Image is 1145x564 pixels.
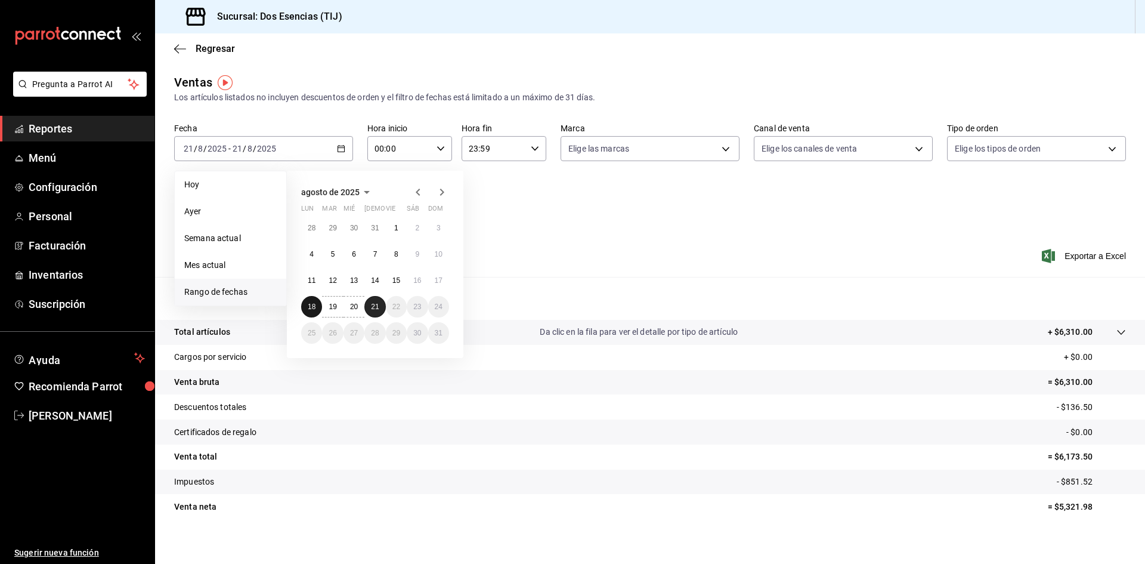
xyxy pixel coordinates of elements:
abbr: 20 de agosto de 2025 [350,303,358,311]
p: Venta total [174,451,217,463]
abbr: 31 de julio de 2025 [371,224,379,232]
input: -- [183,144,194,153]
button: 25 de agosto de 2025 [301,322,322,344]
button: 24 de agosto de 2025 [428,296,449,318]
button: 11 de agosto de 2025 [301,270,322,291]
label: Hora fin [462,124,546,132]
abbr: 13 de agosto de 2025 [350,276,358,285]
span: / [203,144,207,153]
abbr: 25 de agosto de 2025 [308,329,315,337]
span: Elige los canales de venta [762,143,857,155]
span: Suscripción [29,296,145,312]
button: 4 de agosto de 2025 [301,244,322,265]
a: Pregunta a Parrot AI [8,87,147,99]
input: -- [197,144,203,153]
span: Inventarios [29,267,145,283]
button: 13 de agosto de 2025 [343,270,364,291]
p: Impuestos [174,476,214,488]
button: open_drawer_menu [131,31,141,41]
button: 14 de agosto de 2025 [364,270,385,291]
span: / [253,144,256,153]
abbr: 24 de agosto de 2025 [435,303,442,311]
button: 23 de agosto de 2025 [407,296,428,318]
abbr: miércoles [343,205,355,217]
abbr: 31 de agosto de 2025 [435,329,442,337]
abbr: 21 de agosto de 2025 [371,303,379,311]
abbr: 19 de agosto de 2025 [329,303,336,311]
span: Mes actual [184,259,277,272]
button: 5 de agosto de 2025 [322,244,343,265]
abbr: 27 de agosto de 2025 [350,329,358,337]
button: 28 de julio de 2025 [301,217,322,239]
abbr: 4 de agosto de 2025 [310,250,314,258]
span: Sugerir nueva función [14,547,145,559]
button: 9 de agosto de 2025 [407,244,428,265]
button: 10 de agosto de 2025 [428,244,449,265]
div: Ventas [174,73,212,91]
span: Elige los tipos de orden [955,143,1041,155]
p: + $6,310.00 [1048,326,1093,338]
label: Fecha [174,124,353,132]
label: Hora inicio [367,124,452,132]
span: agosto de 2025 [301,187,360,197]
span: Rango de fechas [184,286,277,298]
button: Regresar [174,43,235,54]
button: agosto de 2025 [301,185,374,199]
label: Marca [561,124,739,132]
button: 8 de agosto de 2025 [386,244,407,265]
button: 2 de agosto de 2025 [407,217,428,239]
span: Facturación [29,238,145,254]
abbr: viernes [386,205,395,217]
span: Ayuda [29,351,129,365]
abbr: sábado [407,205,419,217]
abbr: 1 de agosto de 2025 [394,224,398,232]
p: = $5,321.98 [1048,501,1126,513]
input: -- [247,144,253,153]
span: Semana actual [184,232,277,245]
p: = $6,173.50 [1048,451,1126,463]
abbr: 30 de julio de 2025 [350,224,358,232]
button: Pregunta a Parrot AI [13,72,147,97]
button: 20 de agosto de 2025 [343,296,364,318]
abbr: 7 de agosto de 2025 [373,250,377,258]
abbr: 5 de agosto de 2025 [331,250,335,258]
span: - [228,144,231,153]
p: Cargos por servicio [174,351,247,363]
button: 3 de agosto de 2025 [428,217,449,239]
label: Tipo de orden [947,124,1126,132]
span: Regresar [196,43,235,54]
button: 29 de julio de 2025 [322,217,343,239]
button: 30 de julio de 2025 [343,217,364,239]
abbr: 29 de julio de 2025 [329,224,336,232]
button: 27 de agosto de 2025 [343,322,364,344]
button: 31 de agosto de 2025 [428,322,449,344]
button: 28 de agosto de 2025 [364,322,385,344]
p: - $0.00 [1066,426,1126,439]
button: 22 de agosto de 2025 [386,296,407,318]
abbr: 8 de agosto de 2025 [394,250,398,258]
abbr: 14 de agosto de 2025 [371,276,379,285]
input: -- [232,144,243,153]
span: Exportar a Excel [1044,249,1126,263]
p: Venta bruta [174,376,219,389]
abbr: lunes [301,205,314,217]
abbr: 10 de agosto de 2025 [435,250,442,258]
button: 1 de agosto de 2025 [386,217,407,239]
p: - $851.52 [1057,476,1126,488]
span: Pregunta a Parrot AI [32,78,128,91]
abbr: jueves [364,205,435,217]
p: Descuentos totales [174,401,246,414]
abbr: 3 de agosto de 2025 [437,224,441,232]
abbr: 16 de agosto de 2025 [413,276,421,285]
span: Hoy [184,178,277,191]
abbr: 18 de agosto de 2025 [308,303,315,311]
span: / [194,144,197,153]
abbr: 22 de agosto de 2025 [392,303,400,311]
h3: Sucursal: Dos Esencias (TIJ) [208,10,342,24]
span: Personal [29,208,145,224]
input: ---- [256,144,277,153]
p: Certificados de regalo [174,426,256,439]
button: 12 de agosto de 2025 [322,270,343,291]
button: 15 de agosto de 2025 [386,270,407,291]
p: Venta neta [174,501,216,513]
